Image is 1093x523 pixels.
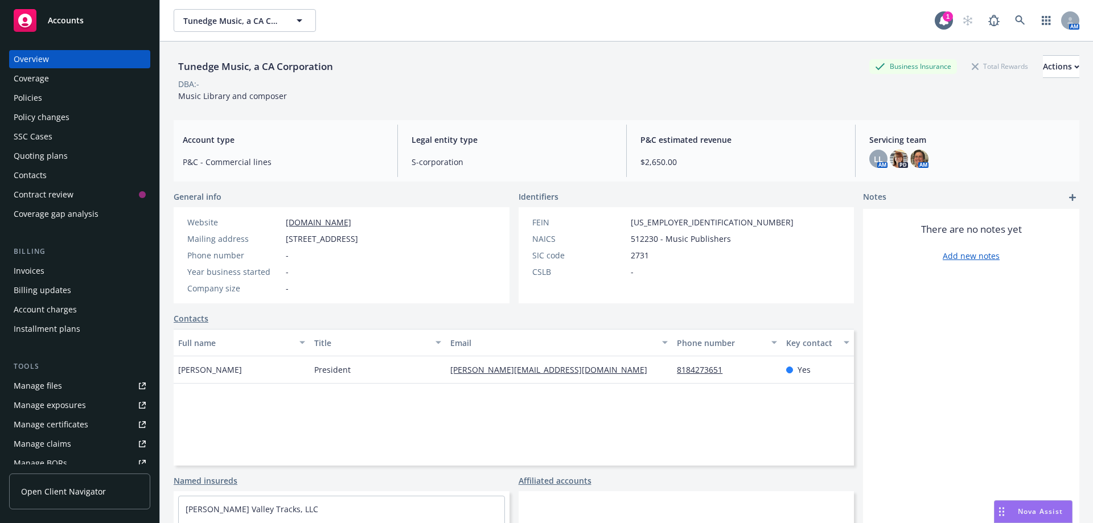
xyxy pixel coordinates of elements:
[14,396,86,414] div: Manage exposures
[183,15,282,27] span: Tunedge Music, a CA Corporation
[174,191,221,203] span: General info
[631,249,649,261] span: 2731
[9,415,150,434] a: Manage certificates
[631,233,731,245] span: 512230 - Music Publishers
[14,320,80,338] div: Installment plans
[9,5,150,36] a: Accounts
[9,89,150,107] a: Policies
[450,364,656,375] a: [PERSON_NAME][EMAIL_ADDRESS][DOMAIN_NAME]
[310,329,446,356] button: Title
[14,50,49,68] div: Overview
[640,156,841,168] span: $2,650.00
[1009,9,1032,32] a: Search
[9,262,150,280] a: Invoices
[9,186,150,204] a: Contract review
[412,156,613,168] span: S-corporation
[14,108,69,126] div: Policy changes
[519,475,591,487] a: Affiliated accounts
[187,266,281,278] div: Year business started
[14,262,44,280] div: Invoices
[9,127,150,146] a: SSC Cases
[786,337,837,349] div: Key contact
[519,191,558,203] span: Identifiers
[286,282,289,294] span: -
[14,166,47,184] div: Contacts
[9,435,150,453] a: Manage claims
[532,216,626,228] div: FEIN
[9,454,150,472] a: Manage BORs
[14,281,71,299] div: Billing updates
[532,249,626,261] div: SIC code
[1035,9,1058,32] a: Switch app
[14,415,88,434] div: Manage certificates
[174,475,237,487] a: Named insureds
[9,50,150,68] a: Overview
[48,16,84,25] span: Accounts
[943,11,953,22] div: 1
[14,435,71,453] div: Manage claims
[286,233,358,245] span: [STREET_ADDRESS]
[187,282,281,294] div: Company size
[869,59,957,73] div: Business Insurance
[966,59,1034,73] div: Total Rewards
[286,266,289,278] span: -
[178,364,242,376] span: [PERSON_NAME]
[286,249,289,261] span: -
[178,78,199,90] div: DBA: -
[874,153,883,165] span: LL
[174,59,338,74] div: Tunedge Music, a CA Corporation
[640,134,841,146] span: P&C estimated revenue
[782,329,854,356] button: Key contact
[677,364,732,375] a: 8184273651
[9,166,150,184] a: Contacts
[869,134,1070,146] span: Servicing team
[631,266,634,278] span: -
[14,377,62,395] div: Manage files
[183,156,384,168] span: P&C - Commercial lines
[863,191,886,204] span: Notes
[9,361,150,372] div: Tools
[532,233,626,245] div: NAICS
[14,147,68,165] div: Quoting plans
[672,329,781,356] button: Phone number
[890,150,908,168] img: photo
[314,337,429,349] div: Title
[956,9,979,32] a: Start snowing
[286,217,351,228] a: [DOMAIN_NAME]
[450,337,655,349] div: Email
[9,281,150,299] a: Billing updates
[174,329,310,356] button: Full name
[412,134,613,146] span: Legal entity type
[995,501,1009,522] div: Drag to move
[14,127,52,146] div: SSC Cases
[314,364,351,376] span: President
[983,9,1005,32] a: Report a Bug
[14,205,98,223] div: Coverage gap analysis
[943,250,1000,262] a: Add new notes
[994,500,1073,523] button: Nova Assist
[1043,55,1079,78] button: Actions
[14,89,42,107] div: Policies
[14,69,49,88] div: Coverage
[631,216,794,228] span: [US_EMPLOYER_IDENTIFICATION_NUMBER]
[187,249,281,261] div: Phone number
[798,364,811,376] span: Yes
[532,266,626,278] div: CSLB
[1043,56,1079,77] div: Actions
[910,150,928,168] img: photo
[921,223,1022,236] span: There are no notes yet
[21,485,106,497] span: Open Client Navigator
[9,147,150,165] a: Quoting plans
[9,396,150,414] span: Manage exposures
[9,320,150,338] a: Installment plans
[14,454,67,472] div: Manage BORs
[9,300,150,319] a: Account charges
[677,337,764,349] div: Phone number
[14,186,73,204] div: Contract review
[1018,506,1063,516] span: Nova Assist
[178,337,293,349] div: Full name
[174,9,316,32] button: Tunedge Music, a CA Corporation
[9,246,150,257] div: Billing
[9,108,150,126] a: Policy changes
[1066,191,1079,204] a: add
